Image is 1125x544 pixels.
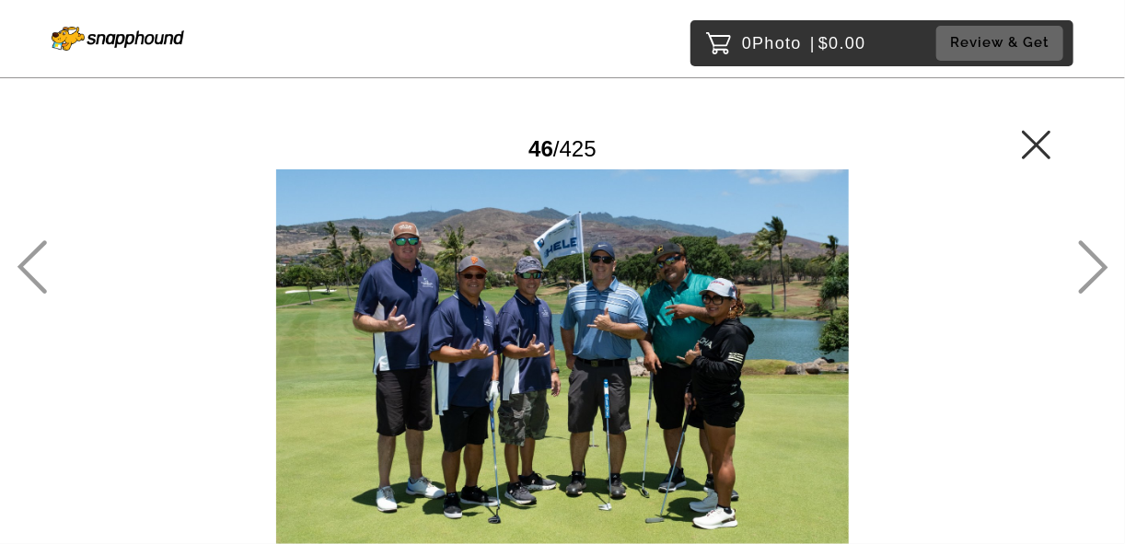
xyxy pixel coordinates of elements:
span: | [810,34,816,52]
span: 425 [560,136,597,161]
p: 0 $0.00 [742,29,866,58]
span: Photo [752,29,802,58]
div: / [528,129,596,168]
img: Snapphound Logo [52,27,184,51]
a: Review & Get [936,26,1069,60]
button: Review & Get [936,26,1063,60]
span: 46 [528,136,553,161]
